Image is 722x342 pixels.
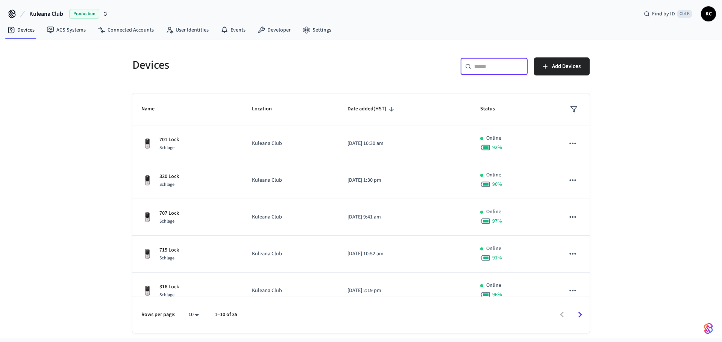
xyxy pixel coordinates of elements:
span: 91 % [492,254,502,262]
span: Production [69,9,99,19]
div: Find by IDCtrl K [638,7,698,21]
span: Location [252,103,282,115]
p: Online [486,134,501,142]
span: Date added(HST) [347,103,396,115]
p: Online [486,282,501,289]
a: Settings [297,23,337,37]
a: Events [215,23,252,37]
img: Yale Assure Touchscreen Wifi Smart Lock, Satin Nickel, Front [141,285,153,297]
p: 707 Lock [159,209,179,217]
p: Kuleana Club [252,250,329,258]
span: Name [141,103,164,115]
span: KC [702,7,715,21]
img: SeamLogoGradient.69752ec5.svg [704,322,713,334]
button: Add Devices [534,57,590,75]
span: Add Devices [552,62,581,71]
span: Schlage [159,181,174,188]
a: User Identities [160,23,215,37]
span: Find by ID [652,10,675,18]
img: Yale Assure Touchscreen Wifi Smart Lock, Satin Nickel, Front [141,175,153,187]
p: Kuleana Club [252,140,329,148]
span: Schlage [159,292,174,298]
h5: Devices [132,57,356,73]
span: Schlage [159,218,174,224]
p: Kuleana Club [252,176,329,184]
div: 10 [185,309,203,320]
span: 96 % [492,291,502,298]
a: Connected Accounts [92,23,160,37]
p: 701 Lock [159,136,179,144]
p: 715 Lock [159,246,179,254]
button: KC [701,6,716,21]
span: Kuleana Club [29,9,63,18]
img: Yale Assure Touchscreen Wifi Smart Lock, Satin Nickel, Front [141,211,153,223]
p: 1–10 of 35 [215,311,237,319]
span: Schlage [159,145,174,151]
img: Yale Assure Touchscreen Wifi Smart Lock, Satin Nickel, Front [141,248,153,260]
a: Developer [252,23,297,37]
a: Devices [2,23,41,37]
button: Go to next page [571,306,589,324]
p: Kuleana Club [252,213,329,221]
p: [DATE] 9:41 am [347,213,462,221]
span: 97 % [492,217,502,225]
p: [DATE] 2:19 pm [347,287,462,295]
p: [DATE] 10:52 am [347,250,462,258]
span: 96 % [492,181,502,188]
img: Yale Assure Touchscreen Wifi Smart Lock, Satin Nickel, Front [141,138,153,150]
p: Rows per page: [141,311,176,319]
p: [DATE] 1:30 pm [347,176,462,184]
p: Kuleana Club [252,287,329,295]
span: Schlage [159,255,174,261]
p: Online [486,245,501,253]
span: 92 % [492,144,502,151]
p: 320 Lock [159,173,179,181]
span: Status [480,103,505,115]
span: Ctrl K [677,10,692,18]
a: ACS Systems [41,23,92,37]
p: Online [486,208,501,216]
p: 316 Lock [159,283,179,291]
p: [DATE] 10:30 am [347,140,462,148]
p: Online [486,171,501,179]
